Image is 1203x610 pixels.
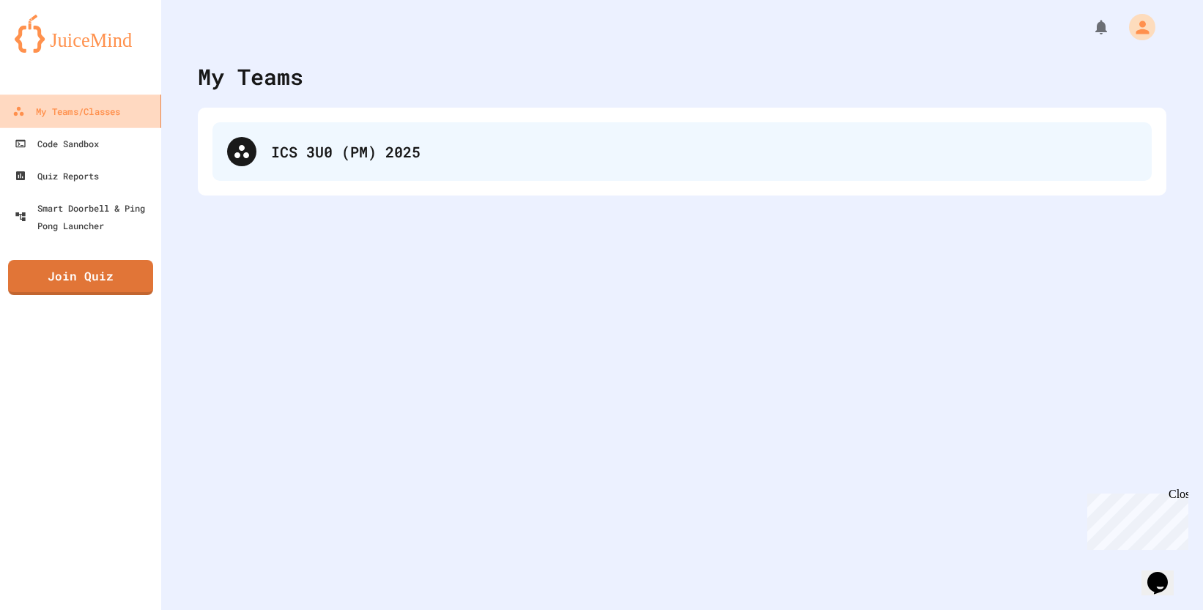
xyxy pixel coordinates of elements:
[1081,488,1188,550] iframe: chat widget
[15,167,99,185] div: Quiz Reports
[198,60,303,93] div: My Teams
[6,6,101,93] div: Chat with us now!Close
[212,122,1152,181] div: ICS 3U0 (PM) 2025
[8,260,153,295] a: Join Quiz
[12,103,120,121] div: My Teams/Classes
[1141,551,1188,595] iframe: chat widget
[1114,10,1159,44] div: My Account
[15,135,99,152] div: Code Sandbox
[1065,15,1114,40] div: My Notifications
[271,141,1137,163] div: ICS 3U0 (PM) 2025
[15,199,155,234] div: Smart Doorbell & Ping Pong Launcher
[15,15,147,53] img: logo-orange.svg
